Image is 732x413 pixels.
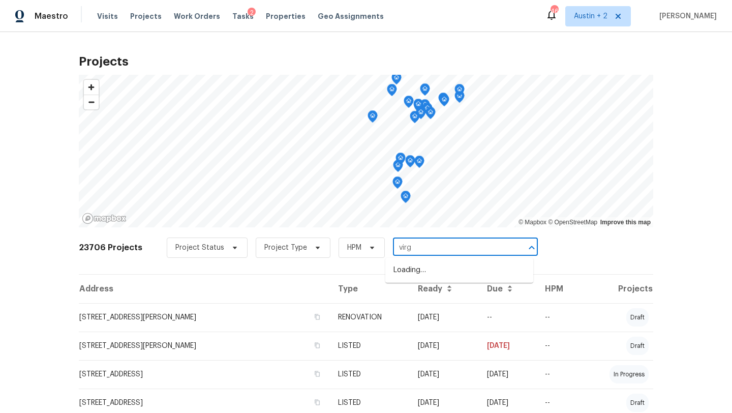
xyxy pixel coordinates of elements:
div: draft [626,394,649,412]
td: [DATE] [479,360,536,389]
th: HPM [537,275,583,303]
th: Projects [583,275,653,303]
div: Map marker [439,94,449,110]
td: [DATE] [410,303,479,332]
div: Map marker [416,107,426,123]
span: Austin + 2 [574,11,607,21]
div: Map marker [414,156,424,171]
span: Projects [130,11,162,21]
div: Map marker [425,107,436,123]
div: Map marker [454,84,465,100]
div: Map marker [438,93,448,108]
td: [DATE] [410,332,479,360]
td: -- [537,360,583,389]
th: Due [479,275,536,303]
div: Map marker [422,103,433,119]
a: Improve this map [600,219,651,226]
div: Map marker [368,110,378,126]
button: Copy Address [313,398,322,407]
td: [DATE] [410,360,479,389]
div: draft [626,337,649,355]
div: Loading… [385,258,533,283]
span: HPM [347,243,361,253]
span: Maestro [35,11,68,21]
td: -- [537,332,583,360]
button: Zoom in [84,80,99,95]
div: Map marker [401,191,411,206]
span: Visits [97,11,118,21]
div: 46 [551,6,558,16]
button: Copy Address [313,312,322,321]
div: Map marker [420,99,430,115]
span: Tasks [232,13,254,20]
div: Map marker [413,99,423,114]
span: Project Status [175,243,224,253]
button: Close [525,241,539,255]
span: [PERSON_NAME] [655,11,717,21]
div: Map marker [393,160,403,175]
td: [DATE] [479,332,536,360]
span: Geo Assignments [318,11,384,21]
a: OpenStreetMap [548,219,597,226]
button: Zoom out [84,95,99,109]
td: LISTED [330,332,410,360]
div: Map marker [420,83,430,99]
span: Properties [266,11,306,21]
div: Map marker [392,176,403,192]
h2: Projects [79,56,653,67]
div: Map marker [410,111,420,127]
th: Ready [410,275,479,303]
button: Copy Address [313,341,322,350]
span: Work Orders [174,11,220,21]
th: Type [330,275,410,303]
div: in progress [609,365,649,383]
td: -- [479,303,536,332]
button: Copy Address [313,369,322,378]
td: LISTED [330,360,410,389]
th: Address [79,275,330,303]
div: Map marker [391,72,402,88]
td: [STREET_ADDRESS][PERSON_NAME] [79,303,330,332]
input: Search projects [393,240,509,256]
div: 2 [248,8,256,18]
canvas: Map [79,75,653,227]
div: Map marker [387,84,397,100]
div: Map marker [405,155,415,171]
h2: 23706 Projects [79,243,142,253]
div: Map marker [404,96,414,111]
td: -- [537,303,583,332]
td: [STREET_ADDRESS] [79,360,330,389]
div: draft [626,308,649,327]
a: Mapbox [518,219,546,226]
span: Project Type [264,243,307,253]
td: [STREET_ADDRESS][PERSON_NAME] [79,332,330,360]
a: Mapbox homepage [82,213,127,224]
td: RENOVATION [330,303,410,332]
div: Map marker [395,153,406,168]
